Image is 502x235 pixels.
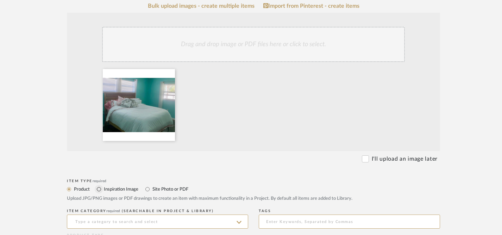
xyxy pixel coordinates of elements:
[122,209,214,213] span: (Searchable in Project & Library)
[67,215,248,229] input: Type a category to search and select
[106,209,120,213] span: required
[152,185,188,193] label: Site Photo or PDF
[93,179,106,183] span: required
[67,179,440,183] div: Item Type
[259,209,440,213] div: Tags
[67,209,248,213] div: ITEM CATEGORY
[67,195,440,202] div: Upload JPG/PNG images or PDF drawings to create an item with maximum functionality in a Project. ...
[103,185,138,193] label: Inspiration Image
[372,155,438,163] label: I'll upload an image later
[259,215,440,229] input: Enter Keywords, Separated by Commas
[263,3,359,9] a: Import from Pinterest - create items
[73,185,90,193] label: Product
[67,185,440,193] mat-radio-group: Select item type
[148,3,255,9] a: Bulk upload images - create multiple items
